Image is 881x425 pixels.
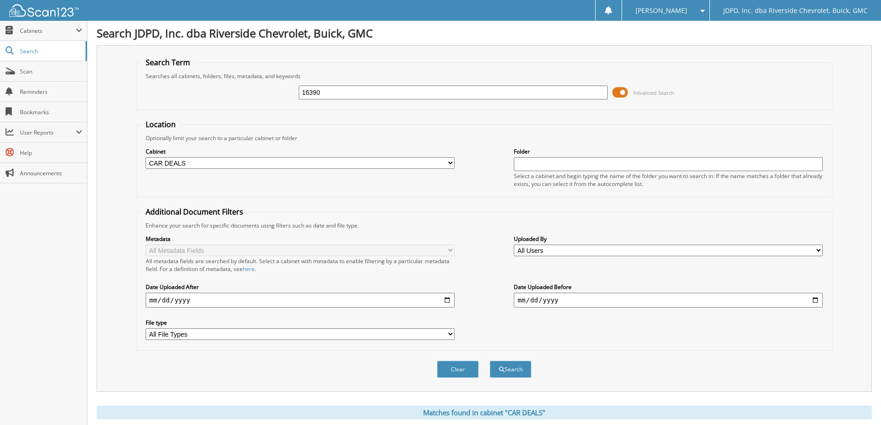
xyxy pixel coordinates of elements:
[97,25,872,41] h1: Search JDPD, Inc. dba Riverside Chevrolet, Buick, GMC
[20,88,82,96] span: Reminders
[146,148,455,155] label: Cabinet
[20,68,82,75] span: Scan
[20,47,81,55] span: Search
[723,8,868,13] span: JDPD, Inc. dba Riverside Chevrolet, Buick, GMC
[141,222,827,229] div: Enhance your search for specific documents using filters such as date and file type.
[514,148,823,155] label: Folder
[635,8,687,13] span: [PERSON_NAME]
[146,283,455,291] label: Date Uploaded After
[514,172,823,188] div: Select a cabinet and begin typing the name of the folder you want to search in. If the name match...
[490,361,531,378] button: Search
[146,319,455,326] label: File type
[146,293,455,308] input: start
[9,4,79,17] img: scan123-logo-white.svg
[20,169,82,177] span: Announcements
[633,89,674,96] span: Advanced Search
[514,235,823,243] label: Uploaded By
[141,72,827,80] div: Searches all cabinets, folders, files, metadata, and keywords
[243,265,255,273] a: here
[20,149,82,157] span: Help
[146,235,455,243] label: Metadata
[141,119,180,129] legend: Location
[97,406,872,419] div: Matches found in cabinet "CAR DEALS"
[141,57,195,68] legend: Search Term
[141,207,248,217] legend: Additional Document Filters
[20,27,76,35] span: Cabinets
[514,293,823,308] input: end
[20,129,76,136] span: User Reports
[146,257,455,273] div: All metadata fields are searched by default. Select a cabinet with metadata to enable filtering b...
[437,361,479,378] button: Clear
[514,283,823,291] label: Date Uploaded Before
[20,108,82,116] span: Bookmarks
[141,134,827,142] div: Optionally limit your search to a particular cabinet or folder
